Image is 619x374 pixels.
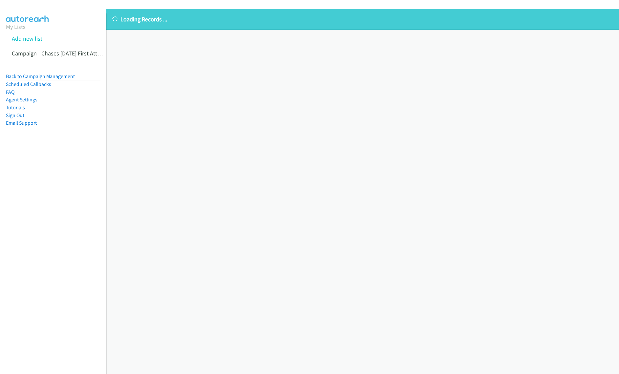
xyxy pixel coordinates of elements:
a: Tutorials [6,104,25,111]
a: Agent Settings [6,96,37,103]
a: Scheduled Callbacks [6,81,51,87]
a: My Lists [6,23,26,31]
a: Email Support [6,120,37,126]
a: Back to Campaign Management [6,73,75,79]
a: Add new list [12,35,42,42]
a: FAQ [6,89,14,95]
p: Loading Records ... [112,15,613,24]
a: Sign Out [6,112,24,118]
a: Campaign - Chases [DATE] First Attmepts [12,50,113,57]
